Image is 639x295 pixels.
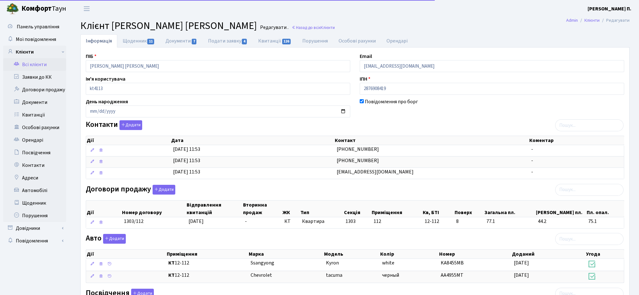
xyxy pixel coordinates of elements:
a: Інформація [80,34,117,48]
span: - [245,218,247,225]
span: - [531,157,533,164]
img: logo.png [6,3,19,15]
span: 7 [192,39,197,44]
th: Кв, БТІ [422,201,454,217]
button: Авто [103,234,126,244]
a: Квитанції [253,34,297,48]
th: Угода [585,250,624,258]
th: Дії [86,136,171,145]
span: [DATE] 11:53 [173,168,200,175]
span: Квартира [302,218,340,225]
button: Договори продажу [153,185,175,195]
label: Повідомлення про борг [365,98,418,105]
span: [DATE] 11:53 [173,146,200,153]
th: Модель [323,250,380,258]
a: Орендарі [3,134,66,146]
th: Номер договору [121,201,186,217]
input: Пошук... [555,184,624,196]
label: ІПН [360,75,370,83]
span: 12-112 [425,218,451,225]
span: [DATE] [514,272,529,279]
span: 11 [147,39,154,44]
label: Email [360,53,372,60]
a: Порушення [297,34,333,48]
button: Контакти [119,120,142,130]
label: Авто [86,234,126,244]
th: Приміщення [166,250,248,258]
input: Пошук... [555,233,624,245]
a: Посвідчення [3,146,66,159]
b: [PERSON_NAME] П. [588,5,631,12]
label: ПІБ [86,53,96,60]
a: Автомобілі [3,184,66,197]
a: Документи [3,96,66,109]
label: Договори продажу [86,185,175,195]
input: Пошук... [555,119,624,131]
span: 1303 [346,218,356,225]
span: [DATE] [189,218,204,225]
small: Редагувати . [259,25,288,31]
a: [PERSON_NAME] П. [588,5,631,13]
span: [DATE] [514,259,529,266]
span: черный [382,272,399,279]
span: tacuma [326,272,342,279]
b: КТ [168,272,175,279]
span: 8 [456,218,481,225]
b: КТ [168,259,175,266]
a: Подати заявку [203,34,253,48]
a: Додати [151,184,175,195]
th: Колір [380,250,439,258]
span: 126 [282,39,291,44]
th: Пл. опал. [586,201,624,217]
th: Контакт [334,136,529,145]
a: Додати [102,233,126,244]
span: AA4955MT [441,272,463,279]
a: Повідомлення [3,235,66,247]
span: 1303/112 [124,218,143,225]
th: Вторинна продаж [242,201,282,217]
span: white [382,259,394,266]
a: Клієнти [3,46,66,58]
th: Марка [248,250,323,258]
a: Щоденник [3,197,66,209]
span: 12-112 [168,272,246,279]
a: Заявки до КК [3,71,66,83]
a: Адреси [3,172,66,184]
button: Переключити навігацію [79,3,95,14]
th: Загальна пл. [484,201,535,217]
span: Клієнти [321,25,335,31]
span: 77.1 [486,218,533,225]
th: Приміщення [371,201,422,217]
span: [PHONE_NUMBER] [337,157,379,164]
a: Особові рахунки [333,34,381,48]
span: Chevrolet [251,272,272,279]
th: Дії [86,250,166,258]
th: Тип [300,201,343,217]
span: 75.1 [588,218,621,225]
span: [PHONE_NUMBER] [337,146,379,153]
a: Admin [566,17,578,24]
a: Договори продажу [3,83,66,96]
a: Квитанції [3,109,66,121]
span: Мої повідомлення [16,36,56,43]
span: 12-112 [168,259,246,267]
th: Секція [343,201,371,217]
th: Дії [86,201,121,217]
span: - [531,168,533,175]
a: Документи [160,34,202,48]
a: Назад до всіхКлієнти [292,25,335,31]
span: Панель управління [17,23,59,30]
span: KA8455MB [441,259,464,266]
a: Порушення [3,209,66,222]
span: КТ [284,218,297,225]
label: Ім'я користувача [86,75,125,83]
span: Клієнт [PERSON_NAME] [PERSON_NAME] [80,19,257,33]
th: Доданий [511,250,585,258]
span: [DATE] 11:53 [173,157,200,164]
th: ЖК [282,201,299,217]
span: - [531,146,533,153]
span: 44.2 [538,218,583,225]
b: Комфорт [21,3,52,14]
a: Щоденник [117,34,160,48]
th: Дата [171,136,334,145]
